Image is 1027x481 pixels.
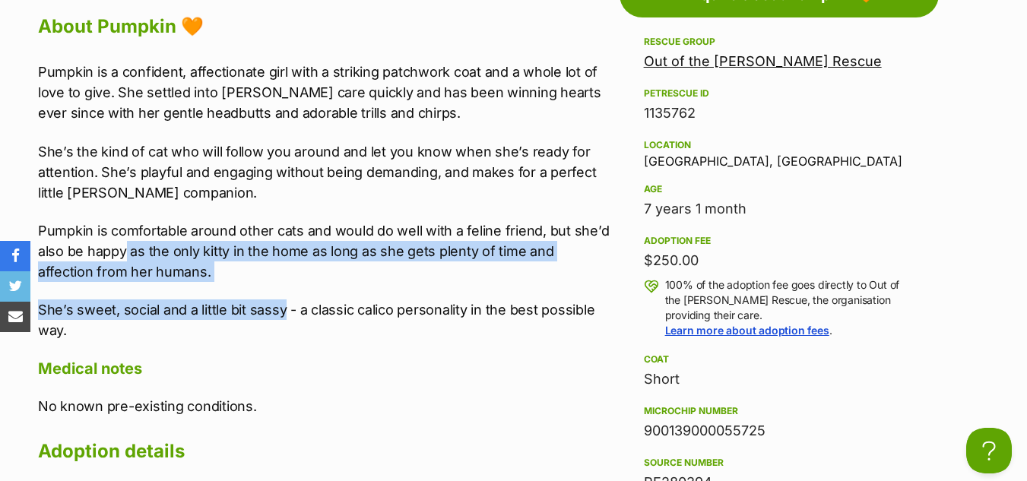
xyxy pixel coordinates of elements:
[38,10,612,43] h2: About Pumpkin 🧡
[644,53,882,69] a: Out of the [PERSON_NAME] Rescue
[644,136,914,168] div: [GEOGRAPHIC_DATA], [GEOGRAPHIC_DATA]
[644,87,914,100] div: PetRescue ID
[38,396,612,416] p: No known pre-existing conditions.
[644,420,914,441] div: 900139000055725
[665,277,914,338] p: 100% of the adoption fee goes directly to Out of the [PERSON_NAME] Rescue, the organisation provi...
[644,36,914,48] div: Rescue group
[38,141,612,203] p: She’s the kind of cat who will follow you around and let you know when she’s ready for attention....
[644,183,914,195] div: Age
[644,405,914,417] div: Microchip number
[38,435,612,468] h2: Adoption details
[644,139,914,151] div: Location
[38,359,612,378] h4: Medical notes
[644,250,914,271] div: $250.00
[644,353,914,365] div: Coat
[644,369,914,390] div: Short
[665,324,829,337] a: Learn more about adoption fees
[644,457,914,469] div: Source number
[966,428,1012,473] iframe: Help Scout Beacon - Open
[38,62,612,123] p: Pumpkin is a confident, affectionate girl with a striking patchwork coat and a whole lot of love ...
[644,235,914,247] div: Adoption fee
[644,103,914,124] div: 1135762
[38,220,612,282] p: Pumpkin is comfortable around other cats and would do well with a feline friend, but she’d also b...
[38,299,612,340] p: She’s sweet, social and a little bit sassy - a classic calico personality in the best possible way.
[644,198,914,220] div: 7 years 1 month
